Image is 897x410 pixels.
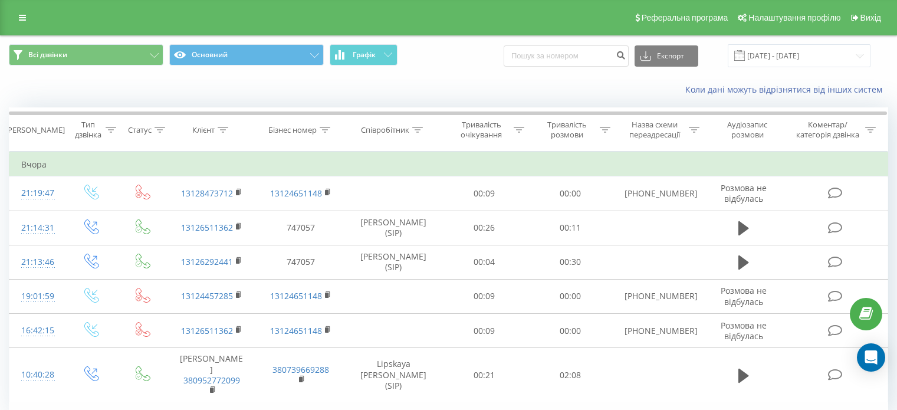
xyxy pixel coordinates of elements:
[272,364,329,375] a: 380739669288
[21,363,52,386] div: 10:40:28
[721,182,767,204] span: Розмова не відбулась
[527,176,613,211] td: 00:00
[256,211,345,245] td: 747057
[538,120,597,140] div: Тривалість розмови
[181,222,233,233] a: 13126511362
[860,13,881,22] span: Вихід
[527,245,613,279] td: 00:30
[28,50,67,60] span: Всі дзвінки
[527,211,613,245] td: 00:11
[181,188,233,199] a: 13128473712
[181,256,233,267] a: 13126292441
[504,45,629,67] input: Пошук за номером
[527,348,613,402] td: 02:08
[346,211,442,245] td: [PERSON_NAME] (SIP)
[857,343,885,372] div: Open Intercom Messenger
[256,245,345,279] td: 747057
[270,325,322,336] a: 13124651148
[330,44,397,65] button: Графік
[442,211,527,245] td: 00:26
[713,120,782,140] div: Аудіозапис розмови
[346,348,442,402] td: Lipskaya [PERSON_NAME] (SIP)
[613,176,702,211] td: [PHONE_NUMBER]
[624,120,686,140] div: Назва схеми переадресації
[270,188,322,199] a: 13124651148
[21,251,52,274] div: 21:13:46
[21,182,52,205] div: 21:19:47
[442,348,527,402] td: 00:21
[613,279,702,313] td: [PHONE_NUMBER]
[167,348,256,402] td: [PERSON_NAME]
[128,125,152,135] div: Статус
[527,279,613,313] td: 00:00
[74,120,102,140] div: Тип дзвінка
[270,290,322,301] a: 13124651148
[353,51,376,59] span: Графік
[21,217,52,240] div: 21:14:31
[169,44,324,65] button: Основний
[748,13,840,22] span: Налаштування профілю
[9,44,163,65] button: Всі дзвінки
[5,125,65,135] div: [PERSON_NAME]
[21,319,52,342] div: 16:42:15
[346,245,442,279] td: [PERSON_NAME] (SIP)
[442,245,527,279] td: 00:04
[183,375,240,386] a: 380952772099
[527,314,613,348] td: 00:00
[21,285,52,308] div: 19:01:59
[452,120,511,140] div: Тривалість очікування
[793,120,862,140] div: Коментар/категорія дзвінка
[721,320,767,342] span: Розмова не відбулась
[613,314,702,348] td: [PHONE_NUMBER]
[361,125,409,135] div: Співробітник
[721,285,767,307] span: Розмова не відбулась
[181,290,233,301] a: 13124457285
[635,45,698,67] button: Експорт
[642,13,728,22] span: Реферальна програма
[442,279,527,313] td: 00:09
[268,125,317,135] div: Бізнес номер
[192,125,215,135] div: Клієнт
[181,325,233,336] a: 13126511362
[442,176,527,211] td: 00:09
[9,153,888,176] td: Вчора
[685,84,888,95] a: Коли дані можуть відрізнятися вiд інших систем
[442,314,527,348] td: 00:09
